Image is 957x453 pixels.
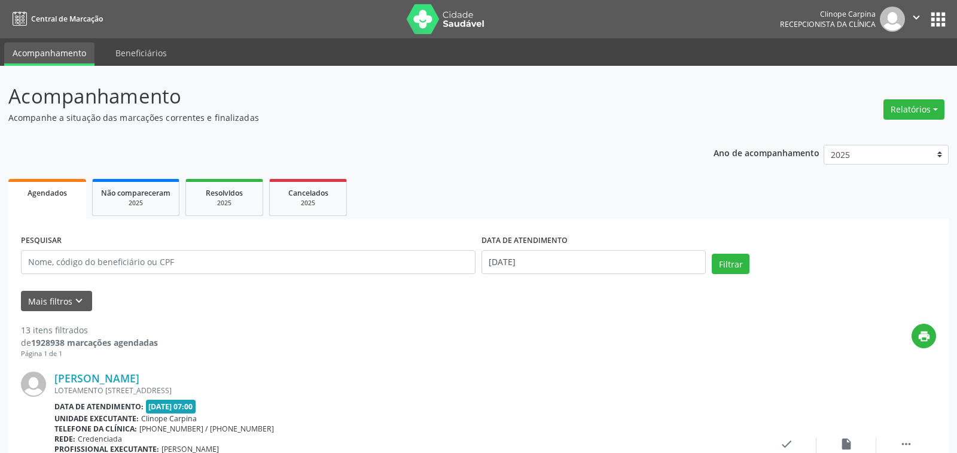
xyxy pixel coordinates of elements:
button: print [912,324,936,348]
label: DATA DE ATENDIMENTO [481,232,568,250]
div: Clinope Carpina [780,9,876,19]
span: Resolvidos [206,188,243,198]
span: Credenciada [78,434,122,444]
a: [PERSON_NAME] [54,372,139,385]
span: Cancelados [288,188,328,198]
button: Relatórios [883,99,944,120]
span: [DATE] 07:00 [146,400,196,414]
a: Acompanhamento [4,42,95,66]
div: LOTEAMENTO [STREET_ADDRESS] [54,385,757,396]
span: Não compareceram [101,188,170,198]
b: Telefone da clínica: [54,424,137,434]
p: Acompanhe a situação das marcações correntes e finalizadas [8,111,666,124]
a: Beneficiários [107,42,175,63]
button:  [905,7,928,32]
b: Data de atendimento: [54,402,144,412]
img: img [21,372,46,397]
i: keyboard_arrow_down [72,294,86,308]
label: PESQUISAR [21,232,62,250]
div: 2025 [101,199,170,208]
span: Central de Marcação [31,14,103,24]
b: Unidade executante: [54,414,139,424]
b: Rede: [54,434,75,444]
a: Central de Marcação [8,9,103,29]
input: Nome, código do beneficiário ou CPF [21,250,476,274]
input: Selecione um intervalo [481,250,706,274]
button: Filtrar [712,254,749,274]
i:  [910,11,923,24]
span: [PHONE_NUMBER] / [PHONE_NUMBER] [139,424,274,434]
p: Ano de acompanhamento [714,145,819,160]
div: Página 1 de 1 [21,349,158,359]
div: de [21,336,158,349]
span: Clinope Carpina [141,414,197,424]
button: Mais filtroskeyboard_arrow_down [21,291,92,312]
i: check [780,437,793,451]
div: 2025 [278,199,338,208]
p: Acompanhamento [8,81,666,111]
div: 2025 [194,199,254,208]
strong: 1928938 marcações agendadas [31,337,158,348]
i:  [900,437,913,451]
img: img [880,7,905,32]
i: print [918,330,931,343]
button: apps [928,9,949,30]
div: 13 itens filtrados [21,324,158,336]
span: Recepcionista da clínica [780,19,876,29]
i: insert_drive_file [840,437,853,451]
span: Agendados [28,188,67,198]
